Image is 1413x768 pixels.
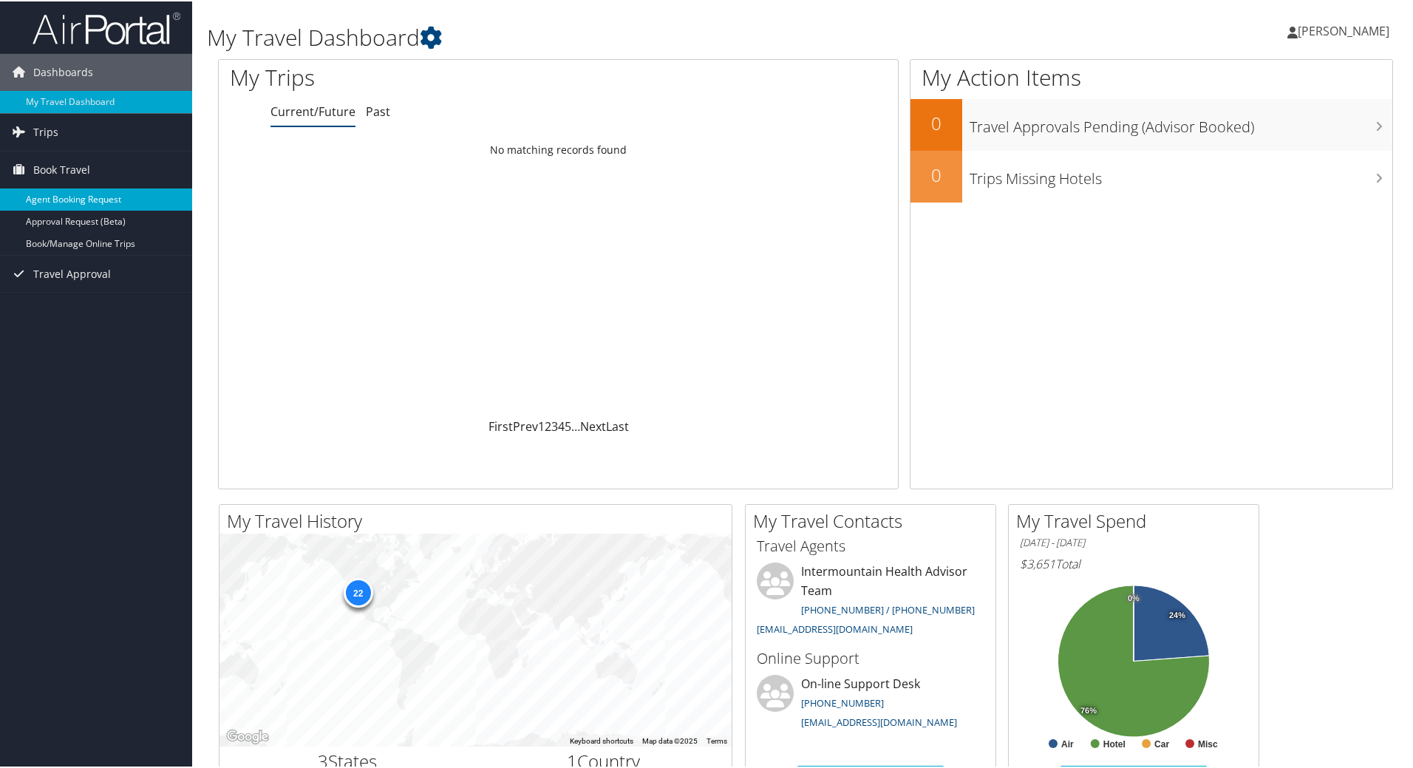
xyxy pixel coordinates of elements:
h2: 0 [910,109,962,135]
span: Map data ©2025 [642,735,698,744]
span: [PERSON_NAME] [1298,21,1389,38]
a: 5 [565,417,571,433]
a: Prev [513,417,538,433]
a: 1 [538,417,545,433]
a: [PHONE_NUMBER] / [PHONE_NUMBER] [801,602,975,615]
a: 2 [545,417,551,433]
span: Dashboards [33,52,93,89]
li: Intermountain Health Advisor Team [749,561,992,640]
button: Keyboard shortcuts [570,735,633,745]
a: [PHONE_NUMBER] [801,695,884,708]
h6: [DATE] - [DATE] [1020,534,1247,548]
text: Air [1061,738,1074,748]
div: 22 [343,577,372,606]
img: Google [223,726,272,745]
span: Trips [33,112,58,149]
a: Last [606,417,629,433]
h1: My Trips [230,61,604,92]
a: Past [366,102,390,118]
a: 4 [558,417,565,433]
a: 0Travel Approvals Pending (Advisor Booked) [910,98,1392,149]
span: Book Travel [33,150,90,187]
h2: 0 [910,161,962,186]
text: Car [1154,738,1169,748]
text: Hotel [1103,738,1126,748]
h1: My Travel Dashboard [207,21,1005,52]
li: On-line Support Desk [749,673,992,734]
tspan: 0% [1128,593,1140,602]
h3: Travel Agents [757,534,984,555]
td: No matching records found [219,135,898,162]
a: 3 [551,417,558,433]
h3: Online Support [757,647,984,667]
h2: My Travel Contacts [753,507,995,532]
h3: Trips Missing Hotels [970,160,1392,188]
tspan: 76% [1080,705,1097,714]
span: Travel Approval [33,254,111,291]
a: Terms (opens in new tab) [706,735,727,744]
a: Current/Future [270,102,355,118]
img: airportal-logo.png [33,10,180,44]
h3: Travel Approvals Pending (Advisor Booked) [970,108,1392,136]
h6: Total [1020,554,1247,571]
a: Open this area in Google Maps (opens a new window) [223,726,272,745]
tspan: 24% [1169,610,1185,619]
h1: My Action Items [910,61,1392,92]
h2: My Travel Spend [1016,507,1259,532]
span: $3,651 [1020,554,1055,571]
a: [PERSON_NAME] [1287,7,1404,52]
a: First [488,417,513,433]
a: [EMAIL_ADDRESS][DOMAIN_NAME] [801,714,957,727]
span: … [571,417,580,433]
h2: My Travel History [227,507,732,532]
text: Misc [1198,738,1218,748]
a: Next [580,417,606,433]
a: [EMAIL_ADDRESS][DOMAIN_NAME] [757,621,913,634]
a: 0Trips Missing Hotels [910,149,1392,201]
